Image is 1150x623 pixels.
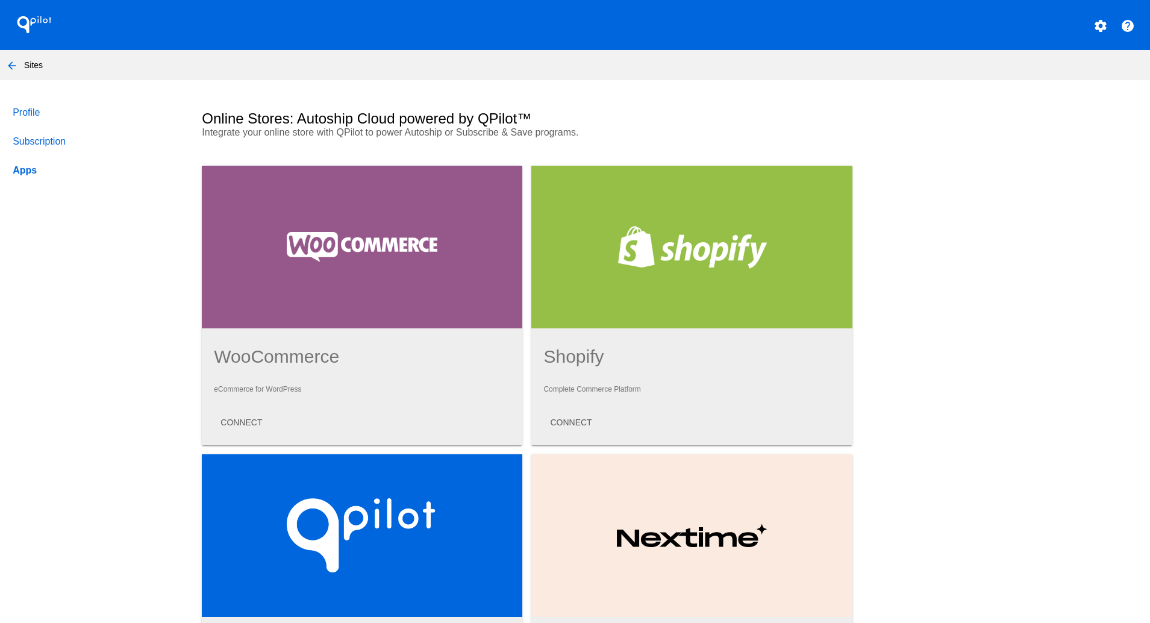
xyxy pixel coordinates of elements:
[220,418,262,427] span: CONNECT
[543,385,840,393] p: Complete Commerce Platform
[202,110,531,127] h2: Online Stores: Autoship Cloud powered by QPilot™
[10,98,181,127] a: Profile
[214,385,510,393] p: eCommerce for WordPress
[540,412,601,433] button: CONNECT
[214,346,510,367] h1: WooCommerce
[10,156,181,185] a: Apps
[543,346,840,367] h1: Shopify
[1093,19,1108,33] mat-icon: settings
[211,412,272,433] button: CONNECT
[550,418,592,427] span: CONNECT
[10,127,181,156] a: Subscription
[1120,19,1135,33] mat-icon: help
[5,58,19,73] mat-icon: arrow_back
[10,13,58,37] h1: QPilot
[202,127,679,138] p: Integrate your online store with QPilot to power Autoship or Subscribe & Save programs.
